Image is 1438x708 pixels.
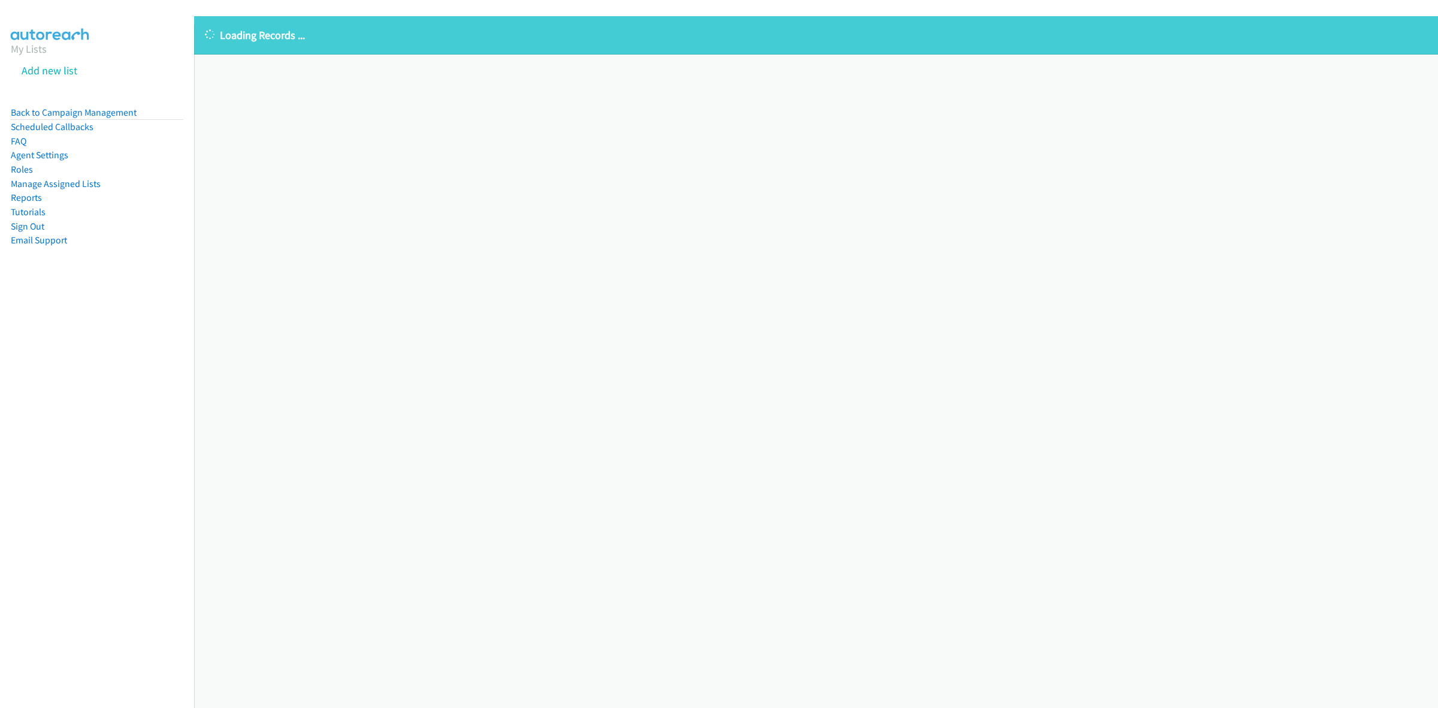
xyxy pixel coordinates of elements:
a: My Lists [11,42,47,56]
a: Back to Campaign Management [11,107,137,118]
a: FAQ [11,135,26,147]
a: Agent Settings [11,149,68,161]
p: Loading Records ... [205,27,1427,43]
a: Manage Assigned Lists [11,178,101,189]
a: Add new list [22,64,77,77]
a: Scheduled Callbacks [11,121,93,132]
a: Tutorials [11,206,46,218]
a: Reports [11,192,42,203]
a: Sign Out [11,221,44,232]
a: Roles [11,164,33,175]
a: Email Support [11,234,67,246]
